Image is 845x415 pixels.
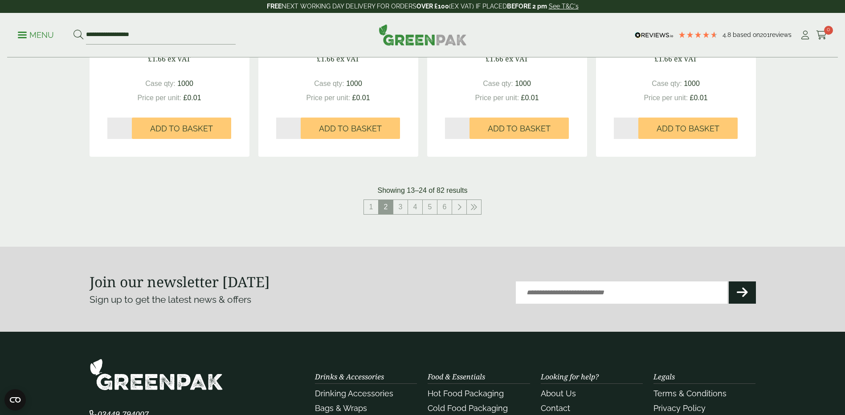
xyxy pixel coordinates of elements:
strong: Join our newsletter [DATE] [90,272,270,291]
a: About Us [541,389,576,398]
span: ex VAT [674,54,697,64]
span: £0.01 [184,94,201,102]
strong: OVER £100 [416,3,449,10]
a: Drinking Accessories [315,389,393,398]
a: Menu [18,30,54,39]
strong: BEFORE 2 pm [507,3,547,10]
span: 2 [379,200,393,214]
span: 0 [824,26,833,35]
span: Add to Basket [319,124,382,134]
p: Showing 13–24 of 82 results [378,185,468,196]
span: 1000 [515,80,531,87]
span: Add to Basket [150,124,213,134]
button: Add to Basket [301,118,400,139]
span: Case qty: [483,80,513,87]
a: 4 [408,200,422,214]
i: My Account [800,31,811,40]
button: Add to Basket [132,118,231,139]
strong: FREE [267,3,282,10]
div: 4.79 Stars [678,31,718,39]
span: Price per unit: [644,94,688,102]
span: Price per unit: [306,94,350,102]
span: ex VAT [505,54,528,64]
span: ex VAT [167,54,191,64]
a: Bags & Wraps [315,403,367,413]
button: Add to Basket [469,118,569,139]
img: REVIEWS.io [635,32,674,38]
a: Terms & Conditions [653,389,727,398]
a: See T&C's [549,3,579,10]
button: Open CMP widget [4,389,26,411]
a: 0 [816,28,827,42]
span: reviews [770,31,792,38]
span: £1.66 [486,54,503,64]
span: £0.01 [521,94,539,102]
span: £0.01 [690,94,708,102]
span: Price per unit: [475,94,519,102]
span: £1.66 [317,54,335,64]
span: 1000 [177,80,193,87]
span: ex VAT [336,54,359,64]
i: Cart [816,31,827,40]
span: Case qty: [314,80,344,87]
span: Case qty: [145,80,176,87]
span: 4.8 [723,31,733,38]
span: 1000 [346,80,362,87]
span: Add to Basket [488,124,551,134]
a: Privacy Policy [653,403,706,413]
a: Cold Food Packaging [428,403,508,413]
img: GreenPak Supplies [379,24,467,45]
a: Contact [541,403,570,413]
a: 1 [364,200,378,214]
span: Based on [733,31,760,38]
span: Add to Basket [657,124,719,134]
span: 1000 [684,80,700,87]
button: Add to Basket [638,118,738,139]
span: 201 [760,31,770,38]
span: £0.01 [352,94,370,102]
p: Menu [18,30,54,41]
a: 3 [393,200,408,214]
span: Case qty: [652,80,682,87]
span: £1.66 [148,54,166,64]
img: GreenPak Supplies [90,358,223,391]
span: £1.66 [654,54,672,64]
a: 6 [437,200,452,214]
a: Hot Food Packaging [428,389,504,398]
span: Price per unit: [137,94,181,102]
a: 5 [423,200,437,214]
p: Sign up to get the latest news & offers [90,293,389,307]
